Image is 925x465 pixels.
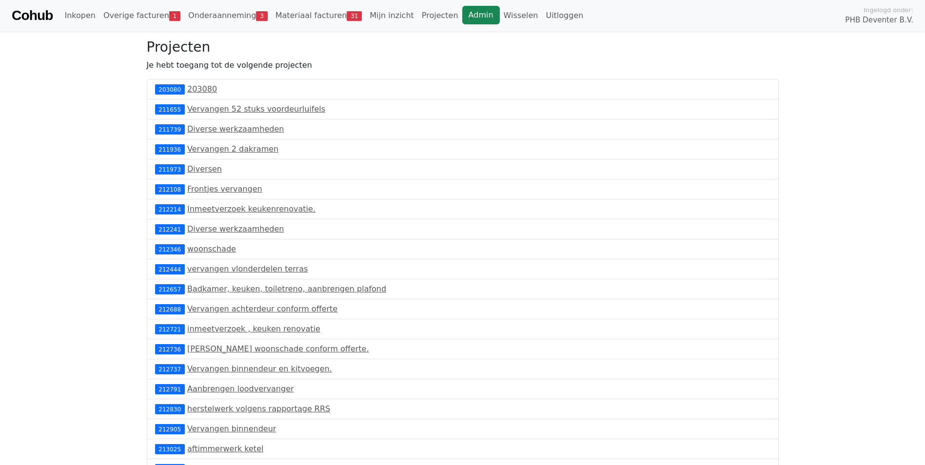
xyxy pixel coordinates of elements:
a: Inmeetverzoek keukenrenovatie. [187,204,315,213]
a: Mijn inzicht [366,6,418,25]
a: Frontjes vervangen [187,184,262,194]
a: Projecten [418,6,462,25]
a: Vervangen 52 stuks voordeurluifels [187,104,325,114]
a: Cohub [12,4,53,27]
div: 211973 [155,164,185,174]
div: 203080 [155,84,185,94]
a: vervangen vlonderdelen terras [187,264,308,273]
span: Ingelogd onder: [864,5,913,15]
a: Uitloggen [542,6,587,25]
a: Aanbrengen loodvervanger [187,384,294,393]
div: 212905 [155,424,185,434]
div: 212791 [155,384,185,394]
a: Vervangen achterdeur conform offerte [187,304,337,313]
div: 212688 [155,304,185,314]
div: 212214 [155,204,185,214]
h3: Projecten [147,39,779,56]
a: 203080 [187,84,217,94]
a: Wisselen [500,6,542,25]
a: Badkamer, keuken, toiletreno, aanbrengen plafond [187,284,386,293]
a: herstelwerk volgens rapportage RRS [187,404,330,413]
span: PHB Deventer B.V. [845,15,913,26]
div: 212736 [155,344,185,354]
p: Je hebt toegang tot de volgende projecten [147,59,779,71]
div: 212657 [155,284,185,294]
a: Materiaal facturen31 [272,6,366,25]
a: Diverse werkzaamheden [187,224,284,233]
a: [PERSON_NAME] woonschade conform offerte. [187,344,369,353]
span: 31 [347,11,362,21]
a: Diverse werkzaamheden [187,124,284,134]
a: Inkopen [60,6,99,25]
a: Onderaanneming3 [184,6,272,25]
div: 211739 [155,124,185,134]
span: 1 [169,11,180,21]
a: Overige facturen1 [99,6,184,25]
a: Vervangen 2 dakramen [187,144,278,154]
a: Diversen [187,164,222,174]
a: aftimmerwerk ketel [187,444,263,453]
div: 213025 [155,444,185,454]
div: 212346 [155,244,185,254]
a: woonschade [187,244,236,253]
a: Admin [462,6,500,24]
div: 212737 [155,364,185,374]
div: 212721 [155,324,185,334]
span: 3 [256,11,267,21]
div: 212830 [155,404,185,414]
div: 211936 [155,144,185,154]
a: inmeetverzoek , keuken renovatie [187,324,320,333]
div: 211655 [155,104,185,114]
a: Vervangen binnendeur [187,424,276,433]
div: 212241 [155,224,185,234]
div: 212108 [155,184,185,194]
a: Vervangen binnendeur en kitvoegen. [187,364,332,373]
div: 212444 [155,264,185,274]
